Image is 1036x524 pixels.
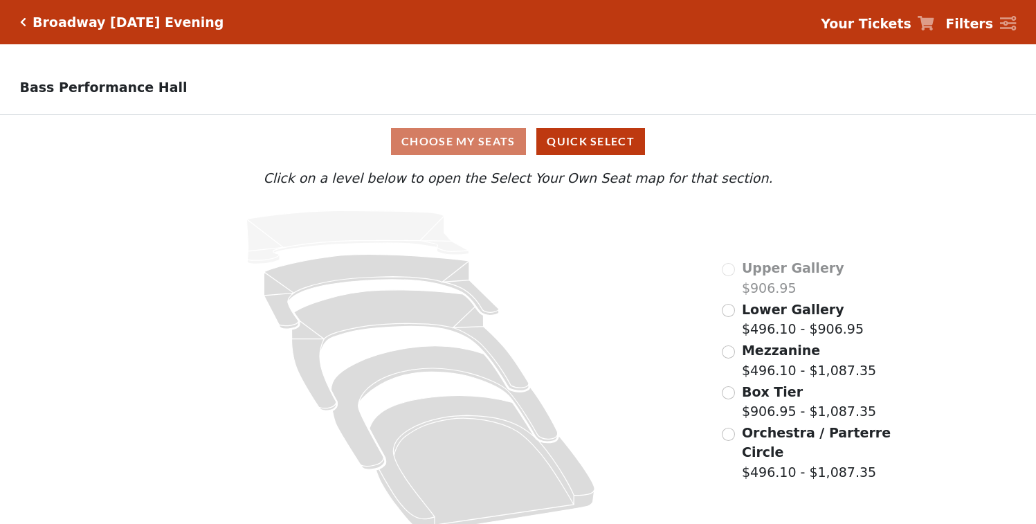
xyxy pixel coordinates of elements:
path: Upper Gallery - Seats Available: 0 [247,210,469,264]
a: Your Tickets [821,14,934,34]
label: $496.10 - $906.95 [742,300,864,339]
label: $496.10 - $1,087.35 [742,341,876,380]
span: Upper Gallery [742,260,844,275]
label: $906.95 [742,258,844,298]
strong: Your Tickets [821,16,911,31]
span: Box Tier [742,384,803,399]
a: Click here to go back to filters [20,17,26,27]
label: $496.10 - $1,087.35 [742,423,893,482]
span: Lower Gallery [742,302,844,317]
label: $906.95 - $1,087.35 [742,382,876,422]
span: Mezzanine [742,343,820,358]
h5: Broadway [DATE] Evening [33,15,224,30]
p: Click on a level below to open the Select Your Own Seat map for that section. [139,168,896,188]
button: Quick Select [536,128,645,155]
strong: Filters [945,16,993,31]
a: Filters [945,14,1016,34]
path: Lower Gallery - Seats Available: 101 [264,255,500,329]
span: Orchestra / Parterre Circle [742,425,891,460]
